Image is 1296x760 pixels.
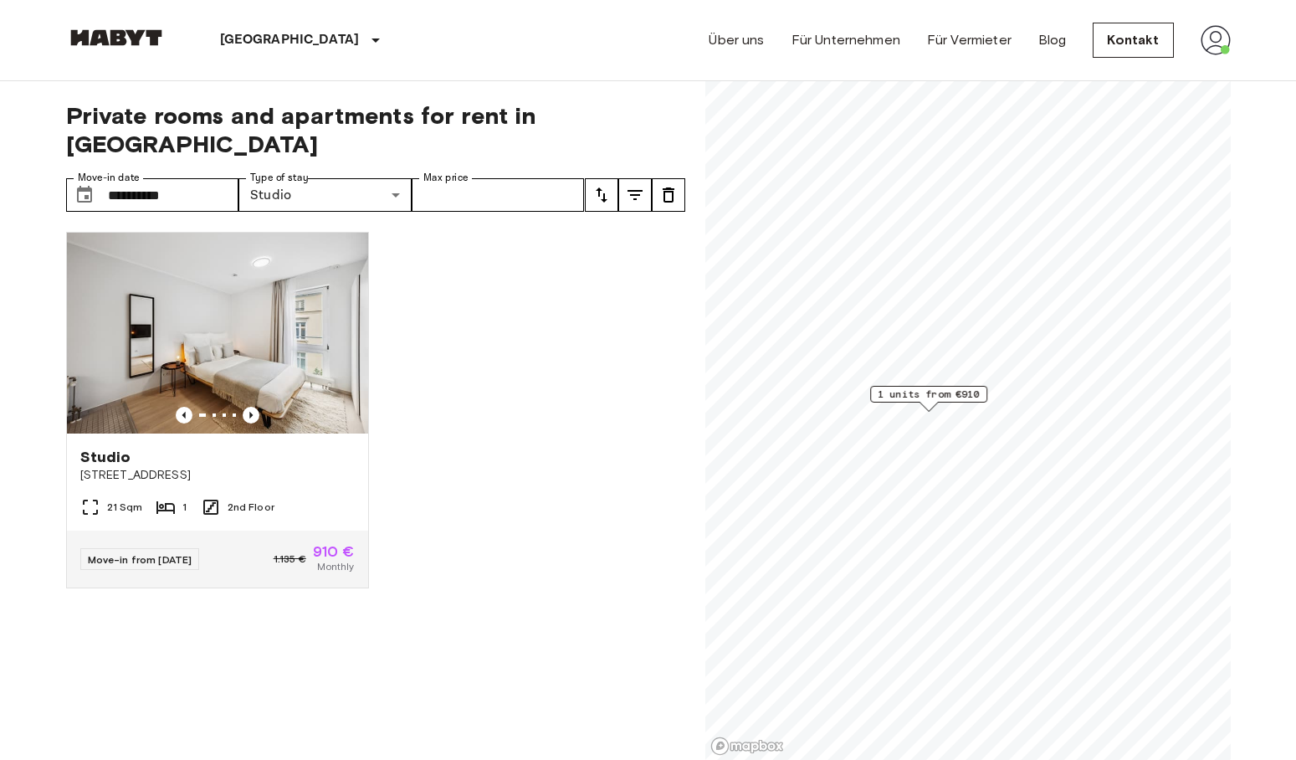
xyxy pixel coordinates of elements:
[66,232,369,588] a: Marketing picture of unit DE-04-070-012-01Previous imagePrevious imageStudio[STREET_ADDRESS]21 Sq...
[317,559,354,574] span: Monthly
[78,171,140,185] label: Move-in date
[423,171,469,185] label: Max price
[66,101,685,158] span: Private rooms and apartments for rent in [GEOGRAPHIC_DATA]
[80,467,355,484] span: [STREET_ADDRESS]
[88,553,192,566] span: Move-in from [DATE]
[66,29,166,46] img: Habyt
[710,737,784,756] a: Mapbox logo
[182,500,187,515] span: 1
[80,447,131,467] span: Studio
[585,178,618,212] button: tune
[878,387,980,402] span: 1 units from €910
[67,233,368,434] img: Marketing picture of unit DE-04-070-012-01
[1038,30,1067,50] a: Blog
[68,178,101,212] button: Choose date, selected date is 31 Aug 2025
[243,407,259,424] button: Previous image
[709,30,764,50] a: Über uns
[870,386,987,412] div: Map marker
[1201,25,1231,55] img: avatar
[220,30,360,50] p: [GEOGRAPHIC_DATA]
[176,407,192,424] button: Previous image
[618,178,652,212] button: tune
[274,552,306,567] span: 1.135 €
[250,171,309,185] label: Type of stay
[652,178,685,212] button: tune
[238,178,412,212] div: Studio
[313,544,355,559] span: 910 €
[1093,23,1173,58] a: Kontakt
[107,500,143,515] span: 21 Sqm
[791,30,900,50] a: Für Unternehmen
[927,30,1012,50] a: Für Vermieter
[228,500,274,515] span: 2nd Floor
